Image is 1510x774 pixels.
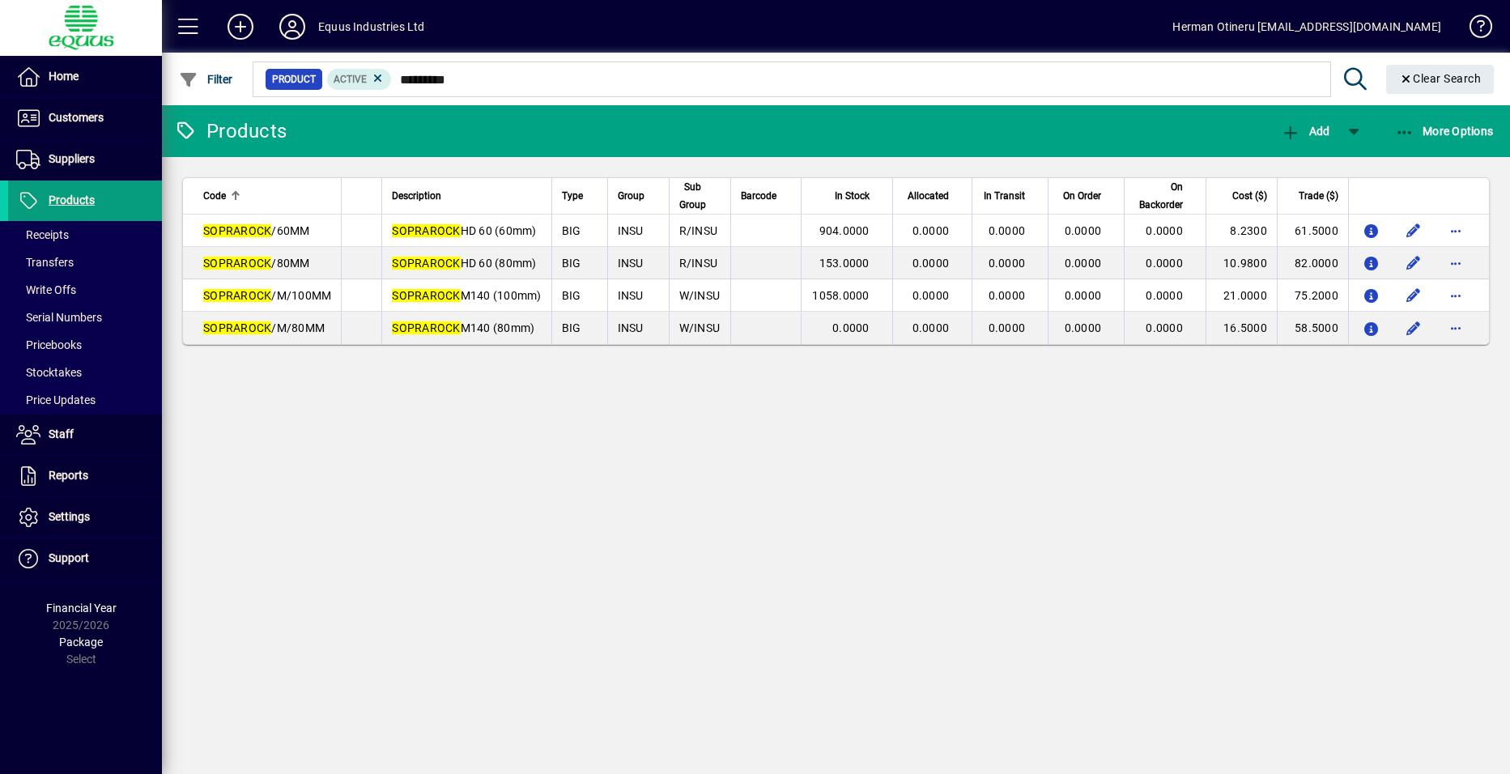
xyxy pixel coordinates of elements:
div: On Backorder [1134,178,1197,214]
span: Clear Search [1399,72,1482,85]
div: On Order [1058,187,1116,205]
span: Pricebooks [16,338,82,351]
span: Transfers [16,256,74,269]
button: Filter [175,65,237,94]
span: 0.0000 [912,257,950,270]
span: 0.0000 [832,321,870,334]
td: 10.9800 [1206,247,1277,279]
span: Receipts [16,228,69,241]
span: Suppliers [49,152,95,165]
span: 0.0000 [989,224,1026,237]
span: Serial Numbers [16,311,102,324]
span: INSU [618,321,644,334]
a: Customers [8,98,162,138]
span: BIG [562,224,581,237]
span: /80MM [203,257,310,270]
div: Type [562,187,598,205]
span: 0.0000 [1146,257,1183,270]
span: Description [392,187,441,205]
a: Reports [8,456,162,496]
span: Package [59,636,103,649]
a: Suppliers [8,139,162,180]
button: More options [1443,218,1469,244]
span: Home [49,70,79,83]
div: Description [392,187,541,205]
span: INSU [618,289,644,302]
span: INSU [618,224,644,237]
button: More options [1443,315,1469,341]
span: 0.0000 [1065,257,1102,270]
mat-chip: Activation Status: Active [327,69,392,90]
span: 0.0000 [912,289,950,302]
span: Allocated [908,187,949,205]
span: More Options [1395,125,1494,138]
button: Add [215,12,266,41]
div: Group [618,187,659,205]
span: Add [1281,125,1329,138]
em: SOPRAROCK [392,224,460,237]
span: INSU [618,257,644,270]
td: 21.0000 [1206,279,1277,312]
a: Support [8,538,162,579]
div: In Transit [982,187,1040,205]
em: SOPRAROCK [203,289,271,302]
button: More options [1443,250,1469,276]
span: W/INSU [679,289,721,302]
span: In Stock [835,187,870,205]
span: Stocktakes [16,366,82,379]
button: More Options [1391,117,1498,146]
em: SOPRAROCK [203,224,271,237]
span: 0.0000 [912,224,950,237]
span: Trade ($) [1299,187,1338,205]
div: Equus Industries Ltd [318,14,425,40]
span: M140 (100mm) [392,289,541,302]
span: Cost ($) [1232,187,1267,205]
em: SOPRAROCK [392,321,460,334]
div: Sub Group [679,178,721,214]
td: 8.2300 [1206,215,1277,247]
em: SOPRAROCK [392,257,460,270]
button: Clear [1386,65,1495,94]
span: Barcode [741,187,776,205]
span: Support [49,551,89,564]
span: Price Updates [16,393,96,406]
span: Active [334,74,367,85]
span: On Backorder [1134,178,1183,214]
a: Receipts [8,221,162,249]
a: Stocktakes [8,359,162,386]
span: Code [203,187,226,205]
span: 0.0000 [912,321,950,334]
span: 0.0000 [1065,289,1102,302]
span: R/INSU [679,257,718,270]
span: HD 60 (80mm) [392,257,536,270]
span: Group [618,187,644,205]
button: Edit [1401,315,1427,341]
span: 153.0000 [819,257,870,270]
em: SOPRAROCK [203,257,271,270]
em: SOPRAROCK [392,289,460,302]
button: Edit [1401,283,1427,308]
span: 1058.0000 [812,289,869,302]
span: 0.0000 [1065,224,1102,237]
span: 904.0000 [819,224,870,237]
a: Home [8,57,162,97]
a: Staff [8,415,162,455]
span: Type [562,187,583,205]
a: Transfers [8,249,162,276]
div: Herman Otineru [EMAIL_ADDRESS][DOMAIN_NAME] [1172,14,1441,40]
span: Filter [179,73,233,86]
button: Profile [266,12,318,41]
button: Edit [1401,218,1427,244]
td: 61.5000 [1277,215,1348,247]
span: HD 60 (60mm) [392,224,536,237]
span: BIG [562,321,581,334]
div: Code [203,187,331,205]
span: 0.0000 [1146,224,1183,237]
span: Sub Group [679,178,706,214]
div: Products [174,118,287,144]
span: Write Offs [16,283,76,296]
span: Settings [49,510,90,523]
span: /M/100MM [203,289,331,302]
span: /M/80MM [203,321,325,334]
td: 75.2000 [1277,279,1348,312]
